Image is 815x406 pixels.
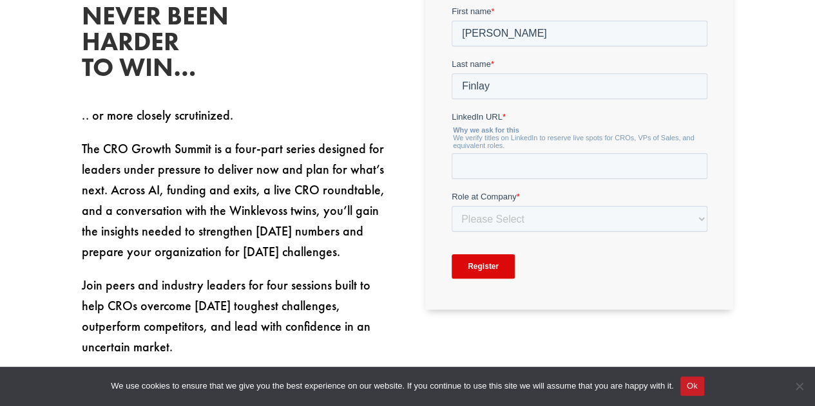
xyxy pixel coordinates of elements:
span: Join peers and industry leaders for four sessions built to help CROs overcome [DATE] toughest cha... [82,277,370,355]
button: Ok [680,376,704,396]
span: No [792,380,805,392]
span: The CRO Growth Summit is a four-part series designed for leaders under pressure to deliver now an... [82,140,385,260]
span: We use cookies to ensure that we give you the best experience on our website. If you continue to ... [111,380,673,392]
span: .. or more closely scrutinized. [82,107,233,124]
